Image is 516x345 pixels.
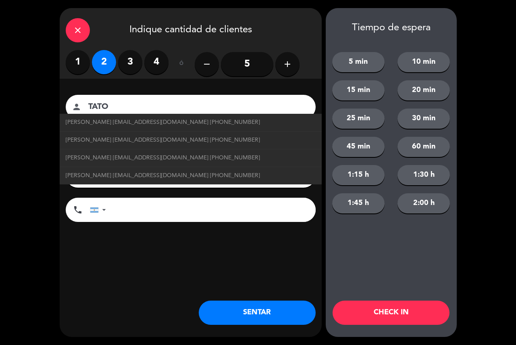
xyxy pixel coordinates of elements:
[332,80,385,100] button: 15 min
[397,52,450,72] button: 10 min
[397,193,450,213] button: 2:00 h
[199,301,316,325] button: SENTAR
[332,137,385,157] button: 45 min
[72,102,81,112] i: person
[87,100,305,114] input: Nombre del cliente
[332,165,385,185] button: 1:15 h
[332,52,385,72] button: 5 min
[90,198,109,222] div: Argentina: +54
[66,153,260,163] span: [PERSON_NAME] [EMAIL_ADDRESS][DOMAIN_NAME] [PHONE_NUMBER]
[66,118,260,127] span: [PERSON_NAME] [EMAIL_ADDRESS][DOMAIN_NAME] [PHONE_NUMBER]
[169,50,195,78] div: ó
[332,193,385,213] button: 1:45 h
[73,25,83,35] i: close
[202,59,212,69] i: remove
[333,301,449,325] button: CHECK IN
[66,171,260,180] span: [PERSON_NAME] [EMAIL_ADDRESS][DOMAIN_NAME] [PHONE_NUMBER]
[195,52,219,76] button: remove
[397,165,450,185] button: 1:30 h
[92,50,116,74] label: 2
[283,59,292,69] i: add
[397,137,450,157] button: 60 min
[326,22,457,34] div: Tiempo de espera
[66,50,90,74] label: 1
[73,205,83,215] i: phone
[60,8,322,50] div: Indique cantidad de clientes
[397,80,450,100] button: 20 min
[66,136,260,145] span: [PERSON_NAME] [EMAIL_ADDRESS][DOMAIN_NAME] [PHONE_NUMBER]
[118,50,142,74] label: 3
[332,109,385,129] button: 25 min
[275,52,300,76] button: add
[144,50,169,74] label: 4
[397,109,450,129] button: 30 min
